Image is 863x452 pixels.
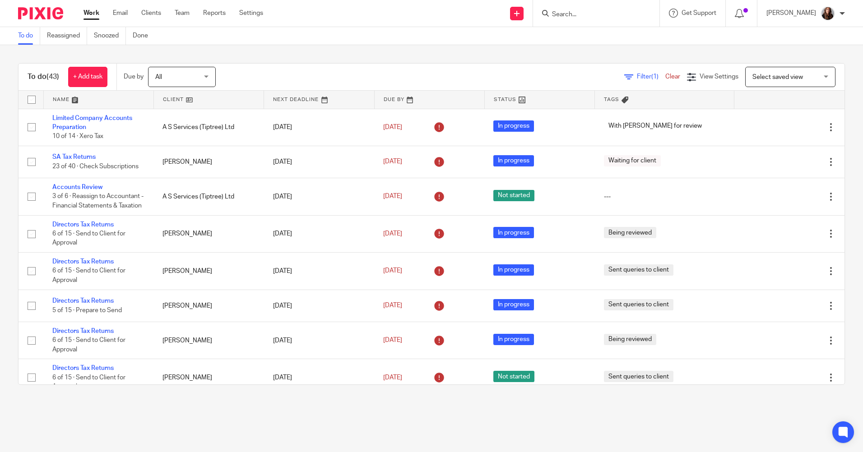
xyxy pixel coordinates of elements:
[493,334,534,345] span: In progress
[651,74,659,80] span: (1)
[264,322,374,359] td: [DATE]
[46,73,59,80] span: (43)
[52,115,132,130] a: Limited Company Accounts Preparation
[383,194,402,200] span: [DATE]
[604,192,725,201] div: ---
[133,27,155,45] a: Done
[239,9,263,18] a: Settings
[153,253,264,290] td: [PERSON_NAME]
[52,154,96,160] a: SA Tax Returns
[175,9,190,18] a: Team
[493,371,534,382] span: Not started
[52,337,125,353] span: 6 of 15 · Send to Client for Approval
[665,74,680,80] a: Clear
[18,27,40,45] a: To do
[153,146,264,178] td: [PERSON_NAME]
[493,120,534,132] span: In progress
[264,215,374,252] td: [DATE]
[52,298,114,304] a: Directors Tax Returns
[264,109,374,146] td: [DATE]
[604,299,673,310] span: Sent queries to client
[604,371,673,382] span: Sent queries to client
[604,264,673,276] span: Sent queries to client
[155,74,162,80] span: All
[604,227,656,238] span: Being reviewed
[52,374,125,390] span: 6 of 15 · Send to Client for Approval
[383,337,402,344] span: [DATE]
[52,307,122,314] span: 5 of 15 · Prepare to Send
[383,159,402,165] span: [DATE]
[153,178,264,215] td: A S Services (Tiptree) Ltd
[682,10,716,16] span: Get Support
[493,264,534,276] span: In progress
[383,268,402,274] span: [DATE]
[203,9,226,18] a: Reports
[551,11,632,19] input: Search
[153,322,264,359] td: [PERSON_NAME]
[52,184,102,190] a: Accounts Review
[52,133,103,139] span: 10 of 14 · Xero Tax
[493,299,534,310] span: In progress
[821,6,835,21] img: IMG_0011.jpg
[604,334,656,345] span: Being reviewed
[153,109,264,146] td: A S Services (Tiptree) Ltd
[383,231,402,237] span: [DATE]
[52,365,114,371] a: Directors Tax Returns
[264,253,374,290] td: [DATE]
[264,146,374,178] td: [DATE]
[124,72,144,81] p: Due by
[383,124,402,130] span: [DATE]
[141,9,161,18] a: Clients
[52,328,114,334] a: Directors Tax Returns
[52,194,144,209] span: 3 of 6 · Reassign to Accountant - Financial Statements & Taxation
[28,72,59,82] h1: To do
[264,359,374,396] td: [DATE]
[383,303,402,309] span: [DATE]
[604,155,661,166] span: Waiting for client
[52,163,139,170] span: 23 of 40 · Check Subscriptions
[52,268,125,284] span: 6 of 15 · Send to Client for Approval
[766,9,816,18] p: [PERSON_NAME]
[264,290,374,322] td: [DATE]
[604,120,706,132] span: With [PERSON_NAME] for review
[94,27,126,45] a: Snoozed
[18,7,63,19] img: Pixie
[153,290,264,322] td: [PERSON_NAME]
[153,215,264,252] td: [PERSON_NAME]
[700,74,738,80] span: View Settings
[153,359,264,396] td: [PERSON_NAME]
[84,9,99,18] a: Work
[113,9,128,18] a: Email
[604,97,619,102] span: Tags
[47,27,87,45] a: Reassigned
[493,227,534,238] span: In progress
[52,221,114,228] a: Directors Tax Returns
[752,74,803,80] span: Select saved view
[52,258,114,265] a: Directors Tax Returns
[493,190,534,201] span: Not started
[52,231,125,246] span: 6 of 15 · Send to Client for Approval
[264,178,374,215] td: [DATE]
[68,67,107,87] a: + Add task
[383,374,402,381] span: [DATE]
[637,74,665,80] span: Filter
[493,155,534,166] span: In progress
